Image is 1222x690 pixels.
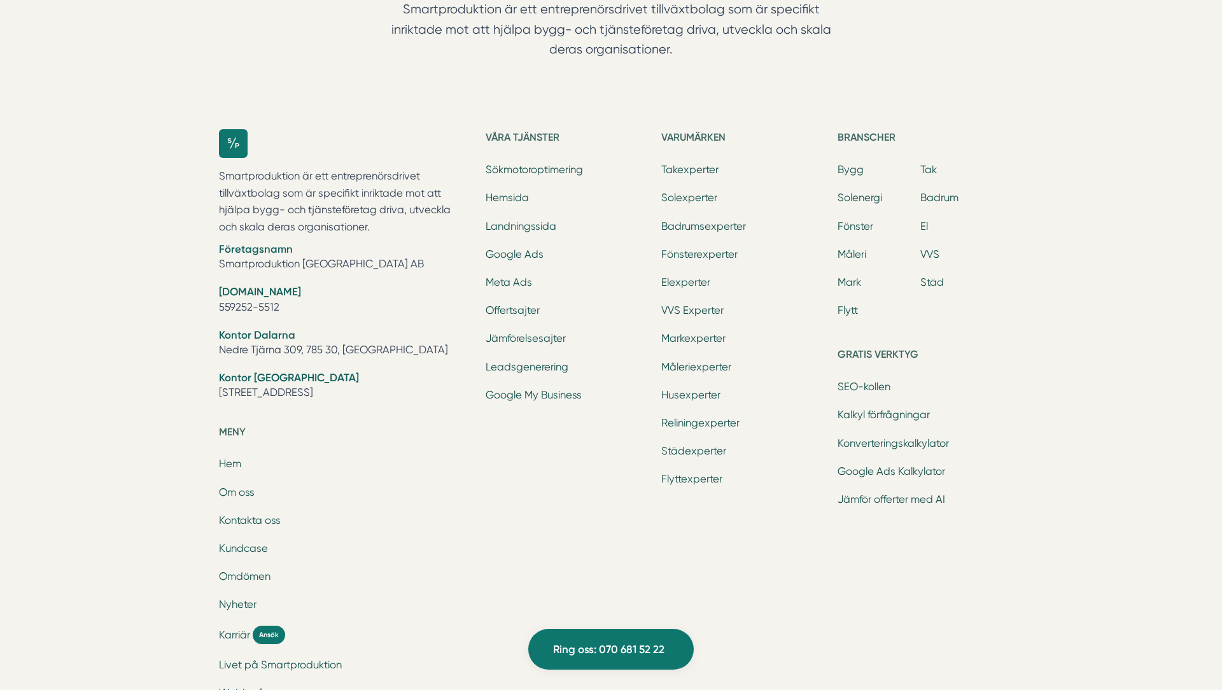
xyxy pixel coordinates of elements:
a: Takexperter [661,164,719,176]
a: Jämför offerter med AI [838,493,945,505]
a: Tak [920,164,937,176]
a: VVS Experter [661,304,724,316]
a: Mark [838,276,861,288]
a: Reliningexperter [661,417,740,429]
a: Husexperter [661,389,720,401]
a: Kontakta oss [219,514,281,526]
a: Hemsida [486,192,529,204]
a: Kalkyl förfrågningar [838,409,930,421]
a: Kundcase [219,542,268,554]
a: Fönster [838,220,873,232]
a: Solenergi [838,192,882,204]
li: Smartproduktion [GEOGRAPHIC_DATA] AB [219,242,470,274]
li: Nedre Tjärna 309, 785 30, [GEOGRAPHIC_DATA] [219,328,470,360]
strong: [DOMAIN_NAME] [219,285,301,298]
a: Badrumsexperter [661,220,746,232]
a: Jämförelsesajter [486,332,566,344]
span: Karriär [219,628,250,642]
a: Nyheter [219,598,256,610]
a: Sökmotoroptimering [486,164,583,176]
strong: Kontor Dalarna [219,328,295,341]
li: [STREET_ADDRESS] [219,370,470,403]
a: Måleriexperter [661,361,731,373]
a: Om oss [219,486,255,498]
a: SEO-kollen [838,381,890,393]
a: Ring oss: 070 681 52 22 [528,629,694,670]
a: Fönsterexperter [661,248,738,260]
a: Badrum [920,192,959,204]
a: Google Ads Kalkylator [838,465,945,477]
h5: Varumärken [661,129,827,150]
a: Måleri [838,248,866,260]
h5: Meny [219,424,470,444]
a: Elexperter [661,276,710,288]
a: Städexperter [661,445,726,457]
a: Livet på Smartproduktion [219,659,342,671]
span: Ansök [253,626,285,644]
a: Konverteringskalkylator [838,437,949,449]
a: Meta Ads [486,276,532,288]
a: Google My Business [486,389,582,401]
a: Flyttexperter [661,473,722,485]
strong: Företagsnamn [219,243,293,255]
a: Bygg [838,164,864,176]
a: El [920,220,928,232]
a: Markexperter [661,332,726,344]
a: Hem [219,458,241,470]
a: Karriär Ansök [219,626,470,644]
a: Solexperter [661,192,717,204]
a: Flytt [838,304,858,316]
strong: Kontor [GEOGRAPHIC_DATA] [219,371,359,384]
h5: Branscher [838,129,1003,150]
h5: Våra tjänster [486,129,651,150]
span: Ring oss: 070 681 52 22 [553,641,664,658]
a: Offertsajter [486,304,540,316]
a: Leadsgenerering [486,361,568,373]
a: VVS [920,248,939,260]
a: Städ [920,276,944,288]
h5: Gratis verktyg [838,346,1003,367]
p: Smartproduktion är ett entreprenörsdrivet tillväxtbolag som är specifikt inriktade mot att hjälpa... [219,168,470,236]
a: Google Ads [486,248,544,260]
li: 559252-5512 [219,285,470,317]
a: Omdömen [219,570,270,582]
a: Landningssida [486,220,556,232]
